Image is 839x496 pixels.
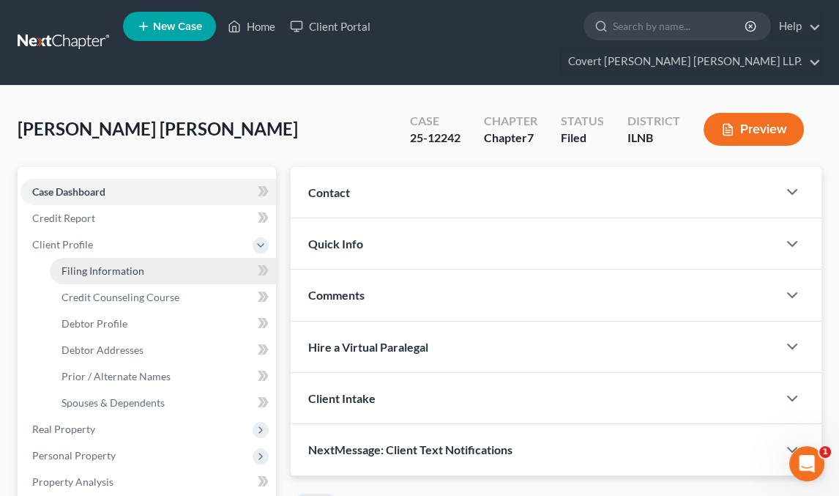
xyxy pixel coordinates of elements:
[32,475,113,488] span: Property Analysis
[50,390,276,416] a: Spouses & Dependents
[410,130,460,147] div: 25-12242
[18,118,298,139] span: [PERSON_NAME] [PERSON_NAME]
[32,449,116,462] span: Personal Property
[32,423,95,435] span: Real Property
[561,48,821,75] a: Covert [PERSON_NAME] [PERSON_NAME] LLP.
[772,13,821,40] a: Help
[50,258,276,284] a: Filing Information
[20,179,276,205] a: Case Dashboard
[613,12,747,40] input: Search by name...
[283,13,378,40] a: Client Portal
[50,311,276,337] a: Debtor Profile
[627,113,680,130] div: District
[308,288,365,302] span: Comments
[153,21,202,32] span: New Case
[32,212,95,224] span: Credit Report
[20,205,276,232] a: Credit Report
[32,185,105,198] span: Case Dashboard
[561,130,604,147] div: Filed
[50,363,276,390] a: Prior / Alternate Names
[704,113,804,146] button: Preview
[32,238,93,251] span: Client Profile
[50,284,276,311] a: Credit Counseling Course
[308,443,512,456] span: NextMessage: Client Text Notifications
[819,446,831,458] span: 1
[61,317,127,330] span: Debtor Profile
[308,185,350,199] span: Contact
[50,337,276,363] a: Debtor Addresses
[308,237,363,251] span: Quick Info
[20,469,276,495] a: Property Analysis
[61,370,171,382] span: Prior / Alternate Names
[561,113,604,130] div: Status
[308,391,376,405] span: Client Intake
[410,113,460,130] div: Case
[308,340,428,354] span: Hire a Virtual Paralegal
[484,130,537,147] div: Chapter
[484,113,537,130] div: Chapter
[61,344,143,356] span: Debtor Addresses
[220,13,283,40] a: Home
[627,130,680,147] div: ILNB
[61,396,165,409] span: Spouses & Dependents
[61,291,179,303] span: Credit Counseling Course
[789,446,824,481] iframe: Intercom live chat
[527,130,534,144] span: 7
[61,264,144,277] span: Filing Information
